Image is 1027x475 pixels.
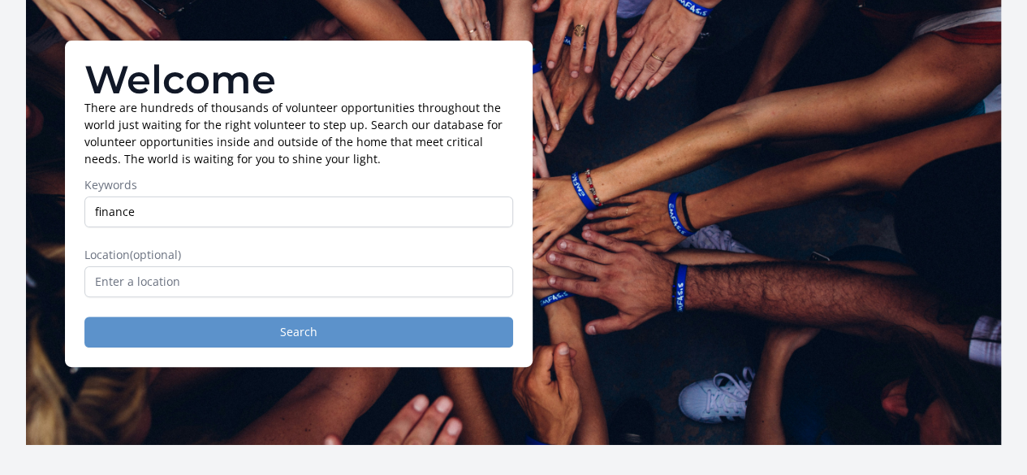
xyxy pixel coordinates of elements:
[84,60,513,99] h1: Welcome
[84,317,513,348] button: Search
[84,99,513,167] p: There are hundreds of thousands of volunteer opportunities throughout the world just waiting for ...
[130,247,181,262] span: (optional)
[84,266,513,297] input: Enter a location
[84,247,513,263] label: Location
[84,177,513,193] label: Keywords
